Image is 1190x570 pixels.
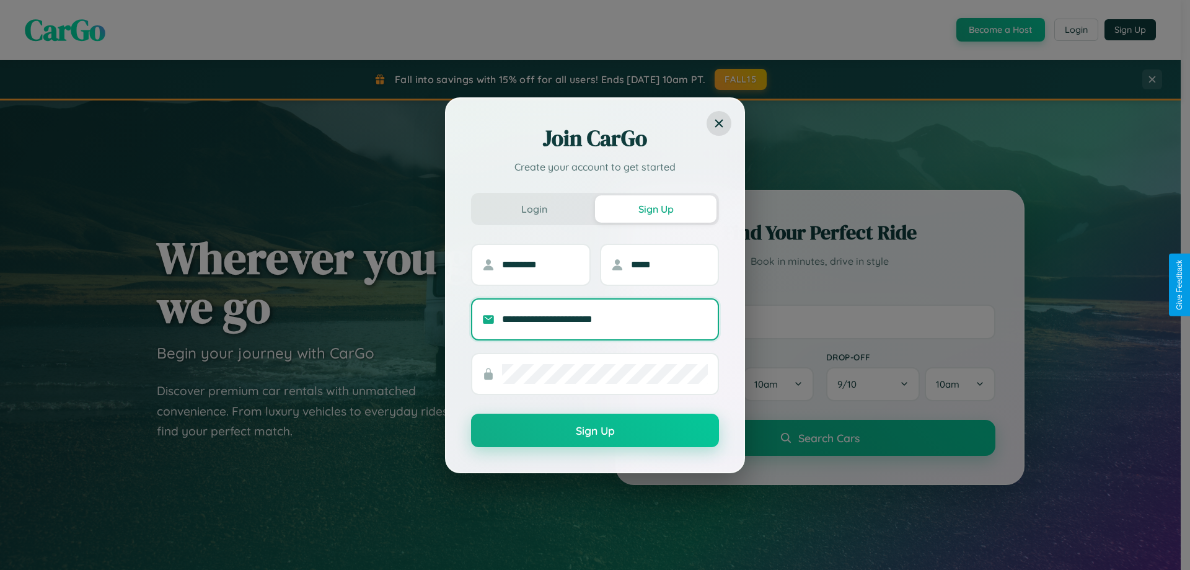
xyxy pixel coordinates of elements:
div: Give Feedback [1175,260,1184,310]
p: Create your account to get started [471,159,719,174]
h2: Join CarGo [471,123,719,153]
button: Sign Up [595,195,716,223]
button: Sign Up [471,414,719,447]
button: Login [474,195,595,223]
